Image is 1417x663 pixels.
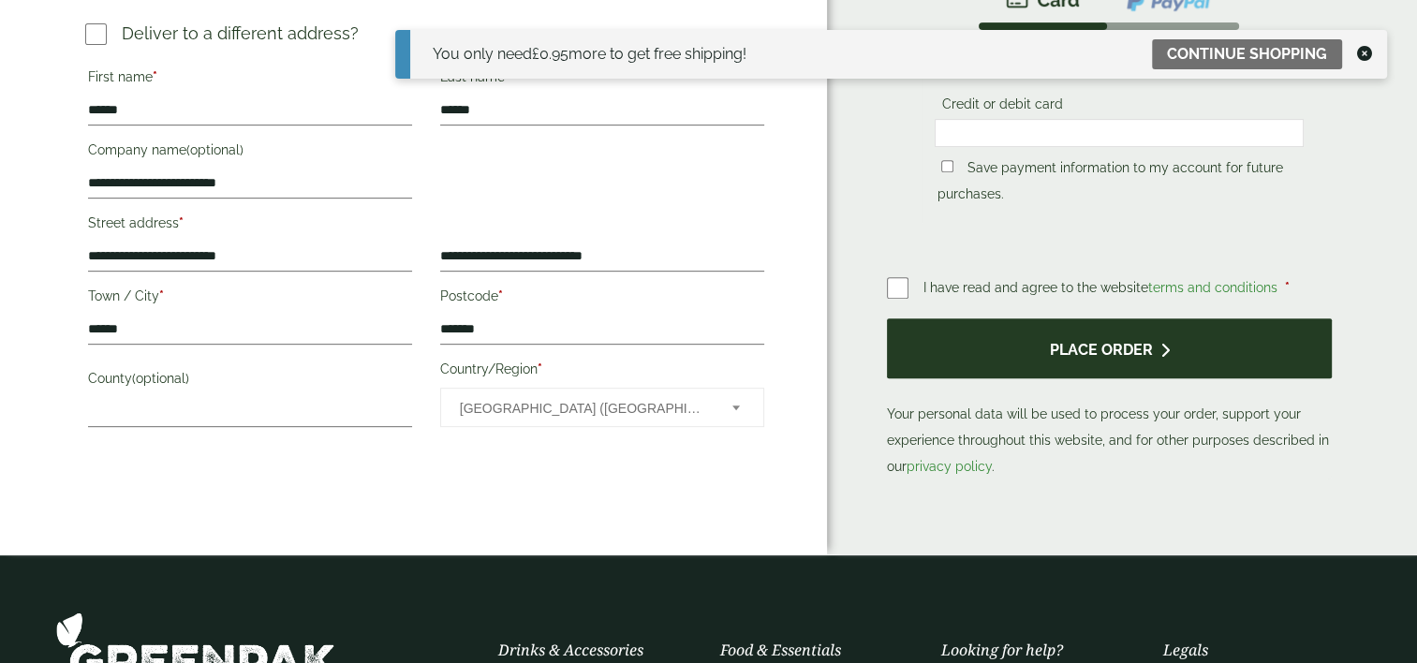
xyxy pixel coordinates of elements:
span: (optional) [132,371,189,386]
button: Place order [887,318,1333,379]
span: 0.95 [532,45,568,63]
abbr: required [153,69,157,84]
abbr: required [498,288,503,303]
label: Company name [88,137,412,169]
label: Postcode [440,283,764,315]
label: Credit or debit card [935,96,1070,117]
span: United Kingdom (UK) [460,389,707,428]
a: terms and conditions [1148,280,1277,295]
a: Continue shopping [1152,39,1342,69]
p: Your personal data will be used to process your order, support your experience throughout this we... [887,318,1333,480]
abbr: required [538,361,542,376]
abbr: required [179,215,184,230]
span: I have read and agree to the website [923,280,1281,295]
a: privacy policy [907,459,992,474]
label: County [88,365,412,397]
label: Save payment information to my account for future purchases. [937,160,1283,207]
span: (optional) [186,142,244,157]
span: Country/Region [440,388,764,427]
label: Street address [88,210,412,242]
div: You only need more to get free shipping! [433,43,746,66]
abbr: required [1285,280,1290,295]
span: £ [532,45,539,63]
p: Deliver to a different address? [122,21,359,46]
label: First name [88,64,412,96]
iframe: Secure card payment input frame [940,125,1297,141]
abbr: required [159,288,164,303]
label: Country/Region [440,356,764,388]
label: Town / City [88,283,412,315]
